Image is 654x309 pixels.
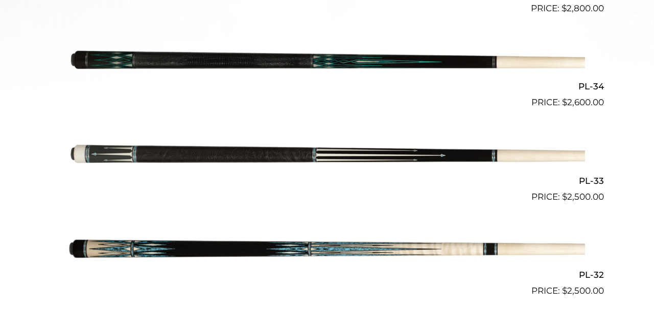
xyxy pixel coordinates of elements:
a: PL-33 $2,500.00 [50,113,604,203]
span: $ [562,286,567,296]
span: $ [562,97,567,107]
img: PL-32 [69,208,585,294]
h2: PL-33 [50,171,604,190]
span: $ [562,3,567,13]
a: PL-34 $2,600.00 [50,19,604,109]
bdi: 2,500.00 [562,286,604,296]
img: PL-33 [69,113,585,199]
h2: PL-32 [50,266,604,284]
span: $ [562,192,567,202]
bdi: 2,600.00 [562,97,604,107]
h2: PL-34 [50,77,604,96]
bdi: 2,800.00 [562,3,604,13]
bdi: 2,500.00 [562,192,604,202]
img: PL-34 [69,19,585,105]
a: PL-32 $2,500.00 [50,208,604,298]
